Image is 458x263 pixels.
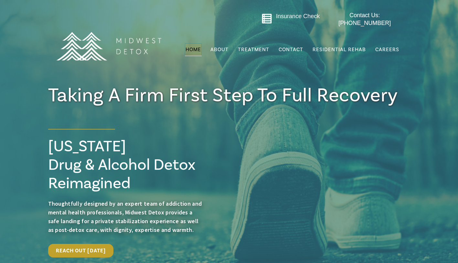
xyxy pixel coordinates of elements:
[56,247,106,254] span: Reach Out [DATE]
[261,13,272,26] a: Go to midwestdetox.com/message-form-page/
[326,12,404,27] a: Contact Us: [PHONE_NUMBER]
[186,46,201,53] span: Home
[210,47,229,52] span: About
[238,47,269,52] span: Treatment
[375,43,400,56] a: Careers
[375,46,399,53] span: Careers
[52,18,165,74] img: MD Logo Horitzontal white-01 (1) (1)
[338,12,391,26] span: Contact Us: [PHONE_NUMBER]
[276,13,320,19] a: Insurance Check
[185,43,202,56] a: Home
[278,43,304,56] a: Contact
[312,43,367,56] a: Residential Rehab
[210,43,229,56] a: About
[48,200,202,234] span: Thoughtfully designed by an expert team of addiction and mental health professionals, Midwest Det...
[48,136,196,193] span: [US_STATE] Drug & Alcohol Detox Reimagined
[279,47,303,52] span: Contact
[313,46,366,53] span: Residential Rehab
[237,43,270,56] a: Treatment
[48,244,114,257] a: Reach Out [DATE]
